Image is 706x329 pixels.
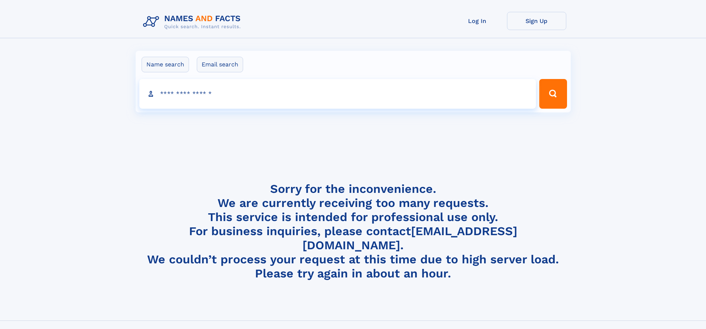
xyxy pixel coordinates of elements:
[539,79,567,109] button: Search Button
[139,79,536,109] input: search input
[142,57,189,72] label: Name search
[302,224,517,252] a: [EMAIL_ADDRESS][DOMAIN_NAME]
[197,57,243,72] label: Email search
[140,12,247,32] img: Logo Names and Facts
[140,182,566,281] h4: Sorry for the inconvenience. We are currently receiving too many requests. This service is intend...
[448,12,507,30] a: Log In
[507,12,566,30] a: Sign Up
